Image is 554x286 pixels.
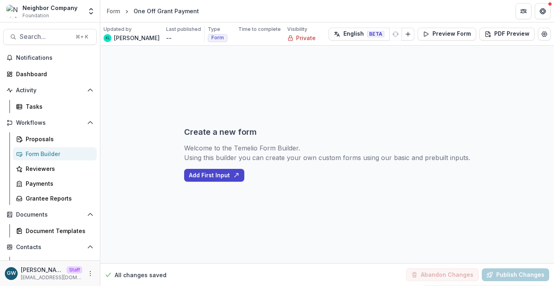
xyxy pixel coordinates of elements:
button: Edit Form Settings [538,28,551,41]
p: Time to complete [238,26,281,33]
button: Preview Form [418,28,476,41]
p: Welcome to the Temelio Form Builder. [184,143,470,153]
div: Form [107,7,120,15]
div: ⌘ + K [74,32,90,41]
a: Document Templates [13,224,97,237]
a: Form Builder [13,147,97,160]
button: Publish Changes [482,268,549,281]
button: Notifications [3,51,97,64]
span: Contacts [16,244,84,251]
button: Refresh Translation [389,28,402,41]
a: Grantees [13,257,97,270]
button: Open Workflows [3,116,97,129]
button: Open Documents [3,208,97,221]
a: Form [103,5,123,17]
div: Reviewers [26,164,90,173]
a: Reviewers [13,162,97,175]
p: Private [296,34,316,42]
nav: breadcrumb [103,5,202,17]
p: [PERSON_NAME] [114,34,160,42]
a: Payments [13,177,97,190]
div: Proposals [26,135,90,143]
div: Document Templates [26,227,90,235]
div: Grace Willig [7,271,16,276]
div: One Off Grant Payment [134,7,199,15]
span: Foundation [22,12,49,19]
button: Open Contacts [3,241,97,254]
p: Using this builder you can create your own custom forms using our basic and prebuilt inputs. [184,153,470,162]
div: Grantees [26,259,90,268]
p: Updated by [103,26,132,33]
span: Documents [16,211,84,218]
p: Last published [166,26,201,33]
p: [EMAIL_ADDRESS][DOMAIN_NAME] [21,274,82,281]
h3: Create a new form [184,127,257,137]
span: Form [211,35,224,41]
p: Staff [67,266,82,274]
p: All changes saved [115,271,166,279]
div: Dashboard [16,70,90,78]
button: Get Help [535,3,551,19]
button: Add First Input [184,169,244,182]
button: Open Activity [3,84,97,97]
img: Neighbor Company [6,5,19,18]
div: Tasks [26,102,90,111]
a: Grantee Reports [13,192,97,205]
button: Open entity switcher [85,3,97,19]
p: Visibility [287,26,307,33]
div: Neighbor Company [22,4,77,12]
button: Add Language [402,28,414,41]
p: -- [166,34,172,42]
button: Search... [3,29,97,45]
button: PDF Preview [479,28,535,41]
button: English BETA [329,28,390,41]
button: Partners [515,3,532,19]
span: Search... [20,33,71,41]
a: Proposals [13,132,97,146]
span: Notifications [16,55,93,61]
span: Workflows [16,120,84,126]
div: Kerri Lopez-Howell [106,37,110,40]
a: Tasks [13,100,97,113]
button: Abandon Changes [406,268,479,281]
p: Type [208,26,220,33]
div: Payments [26,179,90,188]
div: Grantee Reports [26,194,90,203]
button: More [85,269,95,278]
a: Dashboard [3,67,97,81]
span: Activity [16,87,84,94]
p: [PERSON_NAME] [21,266,63,274]
div: Form Builder [26,150,90,158]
